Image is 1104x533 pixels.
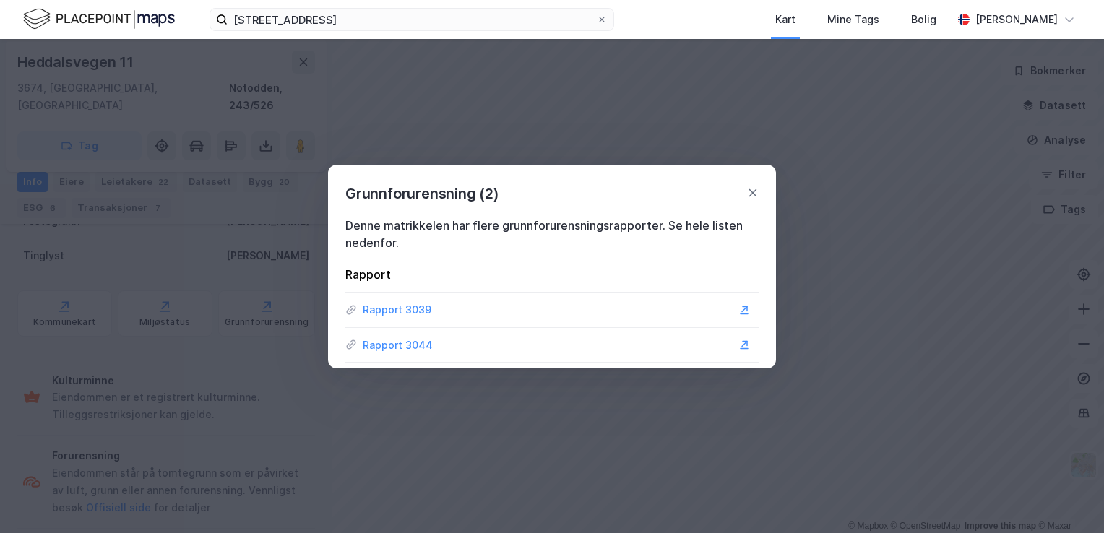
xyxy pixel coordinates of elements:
div: Denne matrikkelen har flere grunnforurensningsrapporter. Se hele listen nedenfor. [345,217,759,251]
iframe: Chat Widget [1032,464,1104,533]
div: Mine Tags [827,11,879,28]
div: Bolig [911,11,936,28]
div: Rapport [345,257,759,292]
div: Kontrollprogram for chat [1032,464,1104,533]
div: Rapport 3044 [363,337,433,354]
img: logo.f888ab2527a4732fd821a326f86c7f29.svg [23,6,175,32]
input: Søk på adresse, matrikkel, gårdeiere, leietakere eller personer [228,9,596,30]
div: Rapport 3039 [363,301,431,318]
div: [PERSON_NAME] [975,11,1058,28]
div: Grunnforurensning (2) [345,182,499,205]
div: Kart [775,11,795,28]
